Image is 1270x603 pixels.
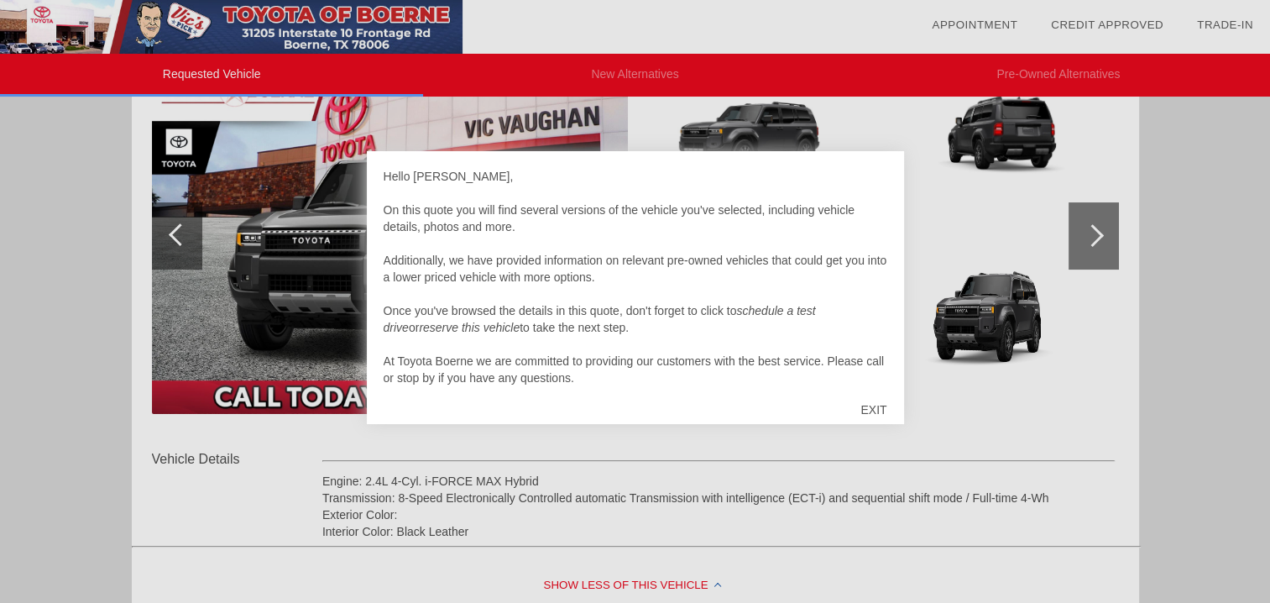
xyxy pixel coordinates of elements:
em: schedule a test drive [384,304,816,334]
em: reserve this vehicle [419,321,520,334]
div: Hello [PERSON_NAME], On this quote you will find several versions of the vehicle you've selected,... [384,168,887,386]
a: Credit Approved [1051,18,1163,31]
div: EXIT [844,385,903,435]
a: Appointment [932,18,1017,31]
a: Trade-In [1197,18,1253,31]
